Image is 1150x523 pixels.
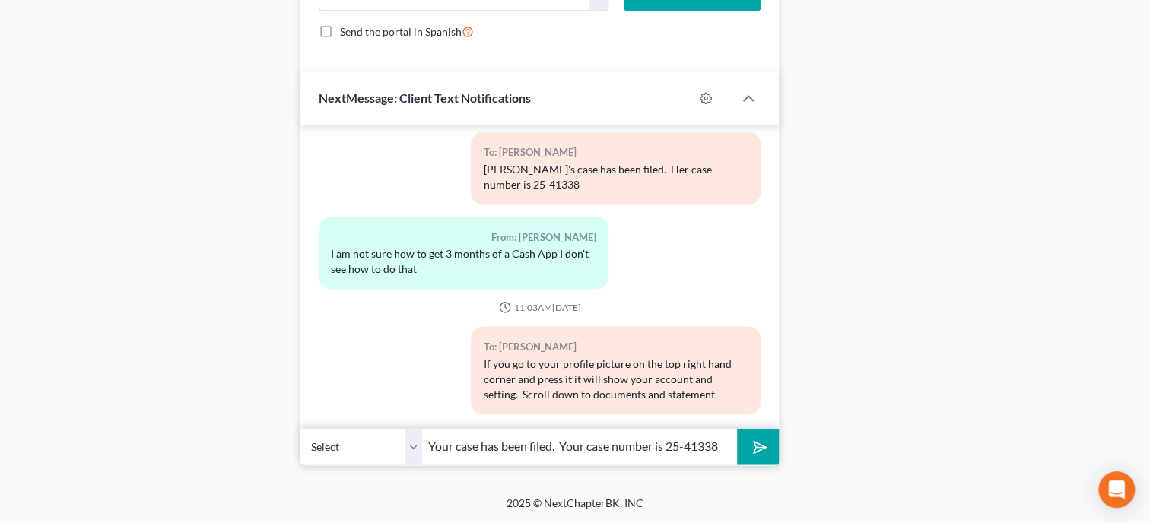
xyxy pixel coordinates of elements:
div: 2025 © NextChapterBK, INC [141,496,1009,523]
div: Open Intercom Messenger [1098,471,1135,508]
div: To: [PERSON_NAME] [483,338,748,356]
div: To: [PERSON_NAME] [483,144,748,161]
input: Say something... [422,428,737,465]
div: 11:03AM[DATE] [319,301,761,314]
span: Send the portal in Spanish [340,25,462,38]
div: [PERSON_NAME]'s case has been filed. Her case number is 25-41338 [483,162,748,192]
span: NextMessage: Client Text Notifications [319,90,531,105]
div: From: [PERSON_NAME] [331,229,596,246]
div: I am not sure how to get 3 months of a Cash App I don't see how to do that [331,246,596,277]
div: If you go to your profile picture on the top right hand corner and press it it will show your acc... [483,357,748,402]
